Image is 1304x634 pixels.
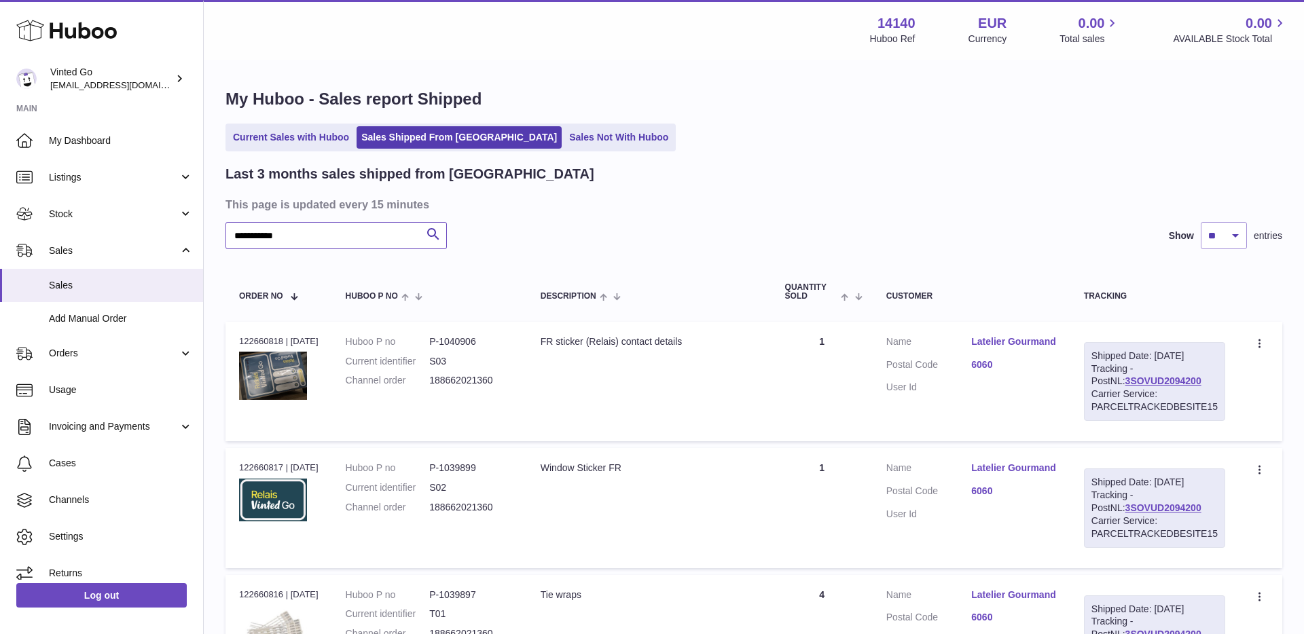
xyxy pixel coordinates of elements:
h1: My Huboo - Sales report Shipped [225,88,1282,110]
dt: Current identifier [346,355,430,368]
span: Add Manual Order [49,312,193,325]
div: Huboo Ref [870,33,916,45]
dd: S02 [429,481,513,494]
div: Tracking - PostNL: [1084,342,1225,421]
dt: Postal Code [886,485,972,501]
span: Huboo P no [346,292,398,301]
span: Settings [49,530,193,543]
dd: T01 [429,608,513,620]
dd: P-1040906 [429,335,513,348]
dt: Huboo P no [346,589,430,601]
div: Vinted Go [50,66,173,92]
dd: P-1039897 [429,589,513,601]
div: Shipped Date: [DATE] [1091,350,1218,362]
a: Log out [16,583,187,608]
a: Sales Shipped From [GEOGRAPHIC_DATA] [357,126,562,149]
div: 122660816 | [DATE] [239,589,319,601]
span: Orders [49,347,179,360]
div: Customer [886,292,1057,301]
span: 0.00 [1079,14,1105,33]
span: Invoicing and Payments [49,420,179,433]
span: Order No [239,292,283,301]
span: Usage [49,384,193,396]
span: Stock [49,208,179,221]
a: Sales Not With Huboo [564,126,673,149]
td: 1 [772,322,873,441]
div: Carrier Service: PARCELTRACKEDBESITE15 [1091,515,1218,540]
dt: Channel order [346,374,430,387]
div: Tracking - PostNL: [1084,468,1225,547]
dt: Current identifier [346,608,430,620]
span: Sales [49,279,193,292]
dd: P-1039899 [429,462,513,474]
dd: S03 [429,355,513,368]
div: 122660817 | [DATE] [239,462,319,474]
div: Carrier Service: PARCELTRACKEDBESITE15 [1091,388,1218,413]
dt: Current identifier [346,481,430,494]
span: [EMAIL_ADDRESS][DOMAIN_NAME] [50,79,200,90]
a: Latelier Gourmand [971,589,1057,601]
div: Shipped Date: [DATE] [1091,476,1218,489]
span: Quantity Sold [785,283,838,301]
strong: EUR [978,14,1007,33]
a: 6060 [971,485,1057,498]
dt: Name [886,335,972,352]
a: 3SOVUD2094200 [1125,502,1201,513]
img: 1743519742.png [239,479,307,521]
dt: User Id [886,508,972,521]
h3: This page is updated every 15 minutes [225,197,1279,212]
dt: Postal Code [886,611,972,627]
a: 0.00 AVAILABLE Stock Total [1173,14,1288,45]
dt: Huboo P no [346,462,430,474]
span: Cases [49,457,193,470]
span: Channels [49,493,193,506]
span: Sales [49,244,179,257]
span: Listings [49,171,179,184]
a: 6060 [971,358,1057,371]
label: Show [1169,229,1194,242]
div: Tie wraps [541,589,758,601]
span: Returns [49,567,193,580]
dt: Name [886,462,972,478]
span: entries [1254,229,1282,242]
span: Description [541,292,596,301]
td: 1 [772,448,873,567]
a: 3SOVUD2094200 [1125,375,1201,386]
span: Total sales [1059,33,1120,45]
h2: Last 3 months sales shipped from [GEOGRAPHIC_DATA] [225,165,594,183]
dt: User Id [886,381,972,394]
div: 122660818 | [DATE] [239,335,319,348]
a: Latelier Gourmand [971,335,1057,348]
div: Shipped Date: [DATE] [1091,603,1218,616]
dt: Huboo P no [346,335,430,348]
a: 6060 [971,611,1057,624]
strong: 14140 [877,14,916,33]
div: Currency [968,33,1007,45]
dt: Name [886,589,972,605]
dt: Channel order [346,501,430,514]
span: AVAILABLE Stock Total [1173,33,1288,45]
a: Latelier Gourmand [971,462,1057,474]
span: My Dashboard [49,134,193,147]
dd: 188662021360 [429,374,513,387]
a: Current Sales with Huboo [228,126,354,149]
a: 0.00 Total sales [1059,14,1120,45]
div: Window Sticker FR [541,462,758,474]
div: FR sticker (Relais) contact details [541,335,758,348]
img: giedre.bartusyte@vinted.com [16,69,37,89]
div: Tracking [1084,292,1225,301]
img: 141401745304495.jpeg [239,352,307,400]
span: 0.00 [1246,14,1272,33]
dt: Postal Code [886,358,972,375]
dd: 188662021360 [429,501,513,514]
